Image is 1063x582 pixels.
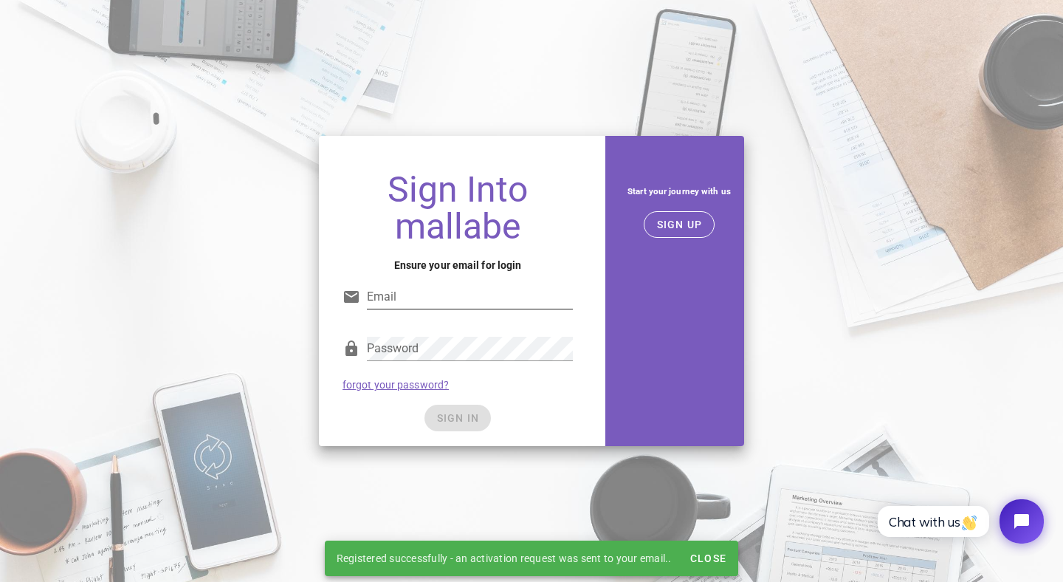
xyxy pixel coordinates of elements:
[343,257,573,273] h4: Ensure your email for login
[689,552,726,564] span: Close
[325,541,684,576] div: Registered successfully - an activation request was sent to your email..
[626,183,732,199] h5: Start your journey with us
[656,219,703,230] span: SIGN UP
[644,211,715,238] button: SIGN UP
[343,171,573,245] h1: Sign Into mallabe
[343,379,449,391] a: forgot your password?
[684,545,732,572] button: Close
[861,487,1056,556] iframe: Tidio Chat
